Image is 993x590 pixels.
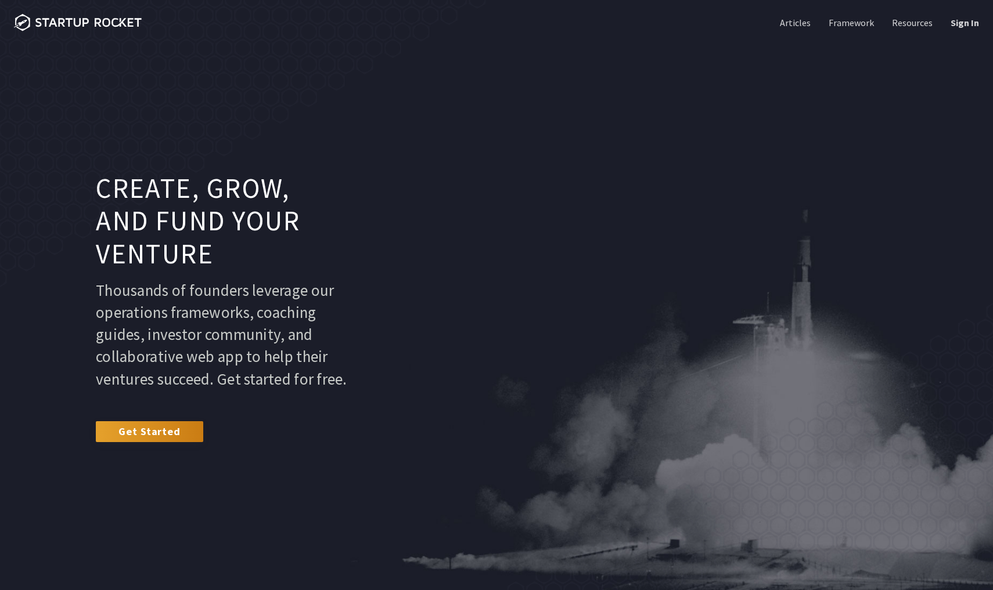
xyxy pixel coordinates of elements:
a: Sign In [948,16,979,29]
a: Articles [778,16,811,29]
a: Get Started [96,421,203,442]
p: Thousands of founders leverage our operations frameworks, coaching guides, investor community, an... [96,279,350,389]
a: Resources [890,16,933,29]
h1: Create, grow, and fund your venture [96,172,350,271]
a: Framework [826,16,874,29]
